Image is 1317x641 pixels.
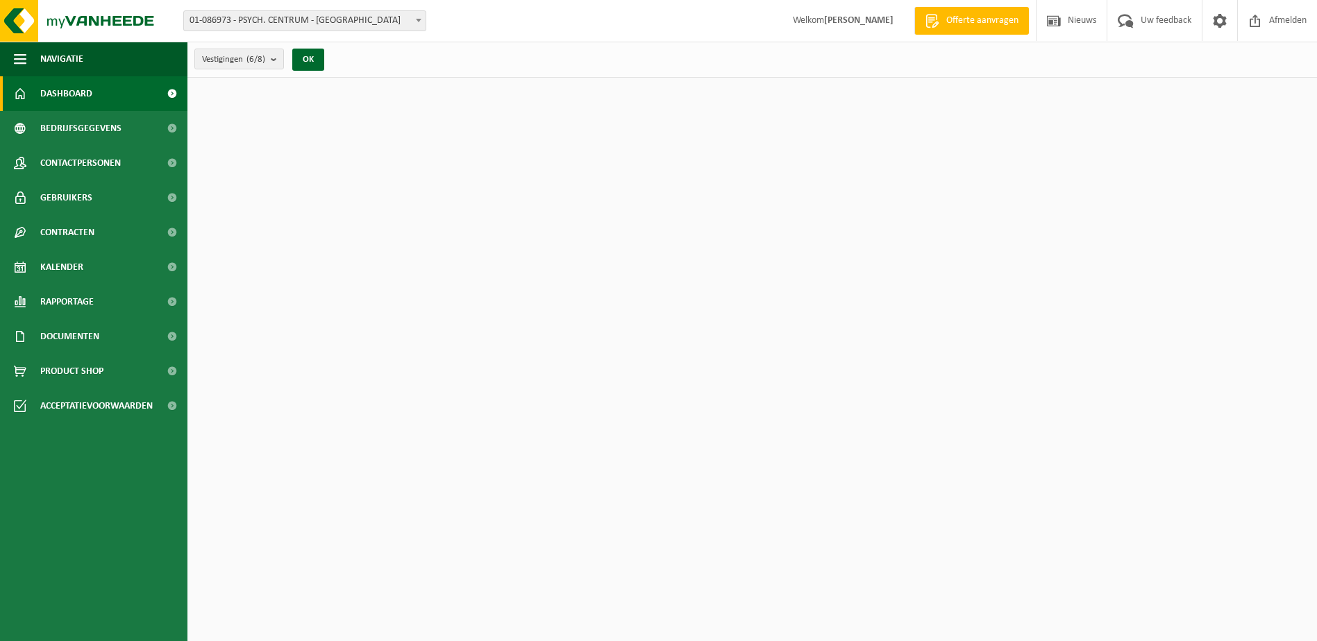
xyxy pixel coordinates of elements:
[202,49,265,70] span: Vestigingen
[292,49,324,71] button: OK
[183,10,426,31] span: 01-086973 - PSYCH. CENTRUM - ST HIERONYMUS - SINT-NIKLAAS
[40,388,153,423] span: Acceptatievoorwaarden
[194,49,284,69] button: Vestigingen(6/8)
[184,11,426,31] span: 01-086973 - PSYCH. CENTRUM - ST HIERONYMUS - SINT-NIKLAAS
[40,111,121,146] span: Bedrijfsgegevens
[943,14,1022,28] span: Offerte aanvragen
[40,215,94,250] span: Contracten
[40,354,103,388] span: Product Shop
[40,146,121,180] span: Contactpersonen
[824,15,894,26] strong: [PERSON_NAME]
[246,55,265,64] count: (6/8)
[40,284,94,319] span: Rapportage
[40,42,83,76] span: Navigatie
[40,250,83,284] span: Kalender
[914,7,1029,35] a: Offerte aanvragen
[40,76,92,111] span: Dashboard
[40,180,92,215] span: Gebruikers
[40,319,99,354] span: Documenten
